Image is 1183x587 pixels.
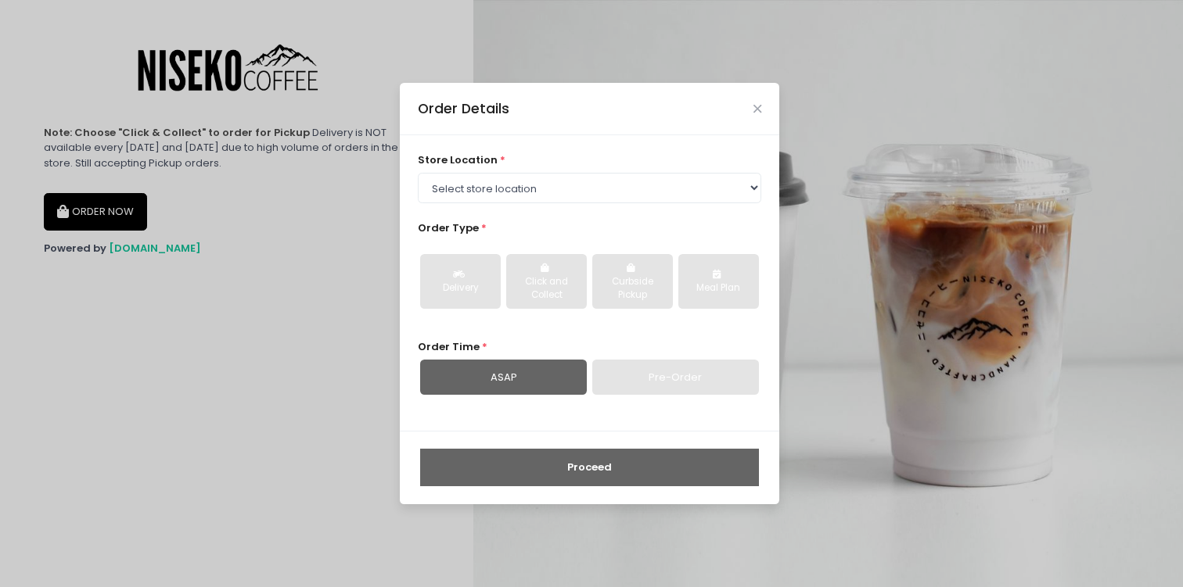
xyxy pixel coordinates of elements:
span: store location [418,152,498,167]
button: Click and Collect [506,254,587,309]
button: Meal Plan [678,254,759,309]
button: Close [753,105,761,113]
div: Curbside Pickup [603,275,662,302]
div: Click and Collect [517,275,576,302]
span: Order Type [418,220,479,235]
button: Proceed [420,449,759,486]
div: Delivery [431,281,490,295]
span: Order Time [418,339,480,354]
div: Meal Plan [689,281,748,295]
button: Delivery [420,254,501,309]
div: Order Details [418,98,509,119]
button: Curbside Pickup [592,254,673,309]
